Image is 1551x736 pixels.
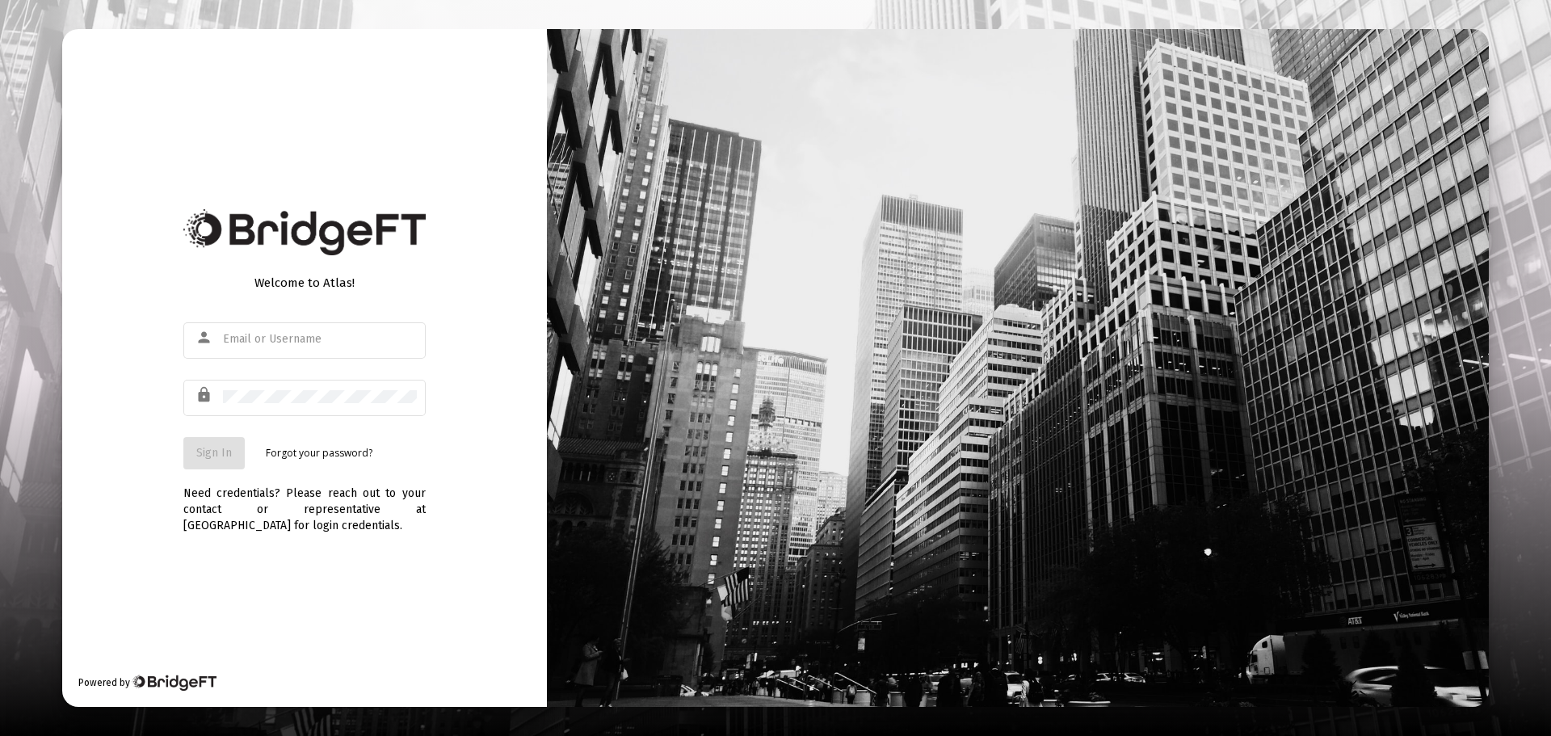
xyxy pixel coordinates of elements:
div: Need credentials? Please reach out to your contact or representative at [GEOGRAPHIC_DATA] for log... [183,469,426,534]
input: Email or Username [223,333,417,346]
img: Bridge Financial Technology Logo [132,675,216,691]
span: Sign In [196,446,232,460]
mat-icon: person [195,328,215,347]
div: Powered by [78,675,216,691]
a: Forgot your password? [266,445,372,461]
mat-icon: lock [195,385,215,405]
button: Sign In [183,437,245,469]
div: Welcome to Atlas! [183,275,426,291]
img: Bridge Financial Technology Logo [183,209,426,255]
